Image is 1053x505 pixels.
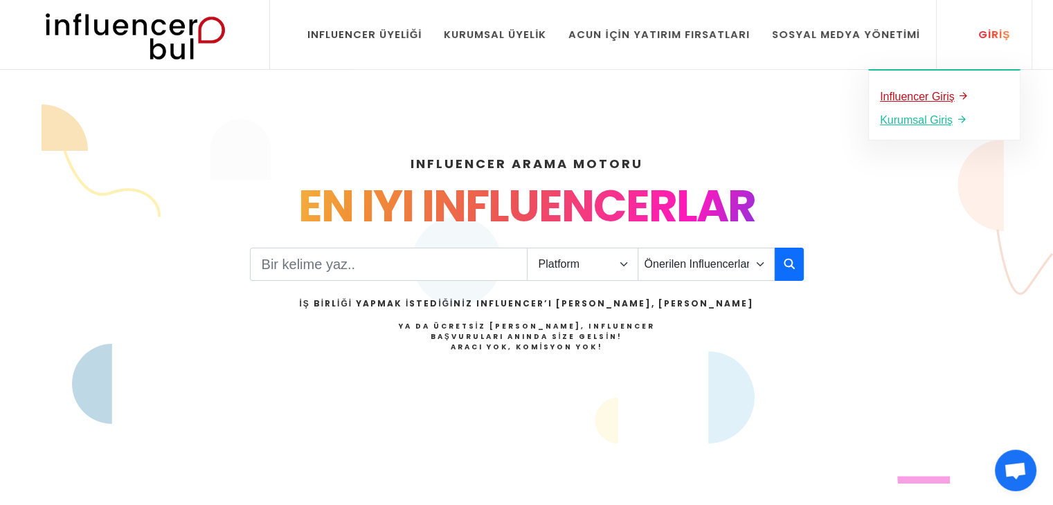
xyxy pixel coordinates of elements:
div: EN IYI INFLUENCERLAR [78,173,975,239]
h4: Ya da Ücretsiz [PERSON_NAME], Influencer Başvuruları Anında Size Gelsin! [299,321,753,352]
a: Influencer Giriş [880,87,1009,105]
input: Search [250,248,528,281]
u: Influencer Giriş [880,91,955,102]
h2: İş Birliği Yapmak İstediğiniz Influencer’ı [PERSON_NAME], [PERSON_NAME] [299,297,753,310]
div: Açık sohbet [995,450,1036,491]
div: Acun İçin Yatırım Fırsatları [568,27,749,42]
a: Kurumsal Giriş [880,111,1009,129]
div: Kurumsal Üyelik [444,27,546,42]
strong: Aracı Yok, Komisyon Yok! [451,342,603,352]
h4: INFLUENCER ARAMA MOTORU [78,154,975,173]
div: Giriş [963,27,1010,42]
div: Influencer Üyeliği [307,27,422,42]
u: Kurumsal Giriş [880,114,953,126]
div: Sosyal Medya Yönetimi [772,27,920,42]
